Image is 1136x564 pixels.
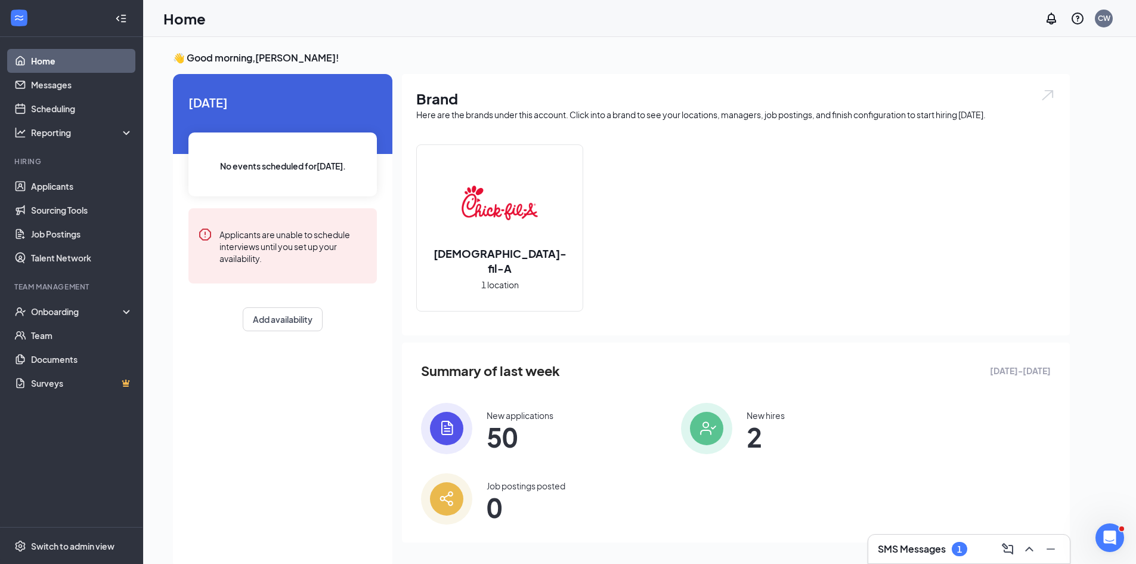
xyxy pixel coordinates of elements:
svg: UserCheck [14,306,26,318]
img: icon [681,403,732,454]
div: Here are the brands under this account. Click into a brand to see your locations, managers, job p... [416,109,1055,121]
span: No events scheduled for [DATE] . [220,159,346,172]
span: Summary of last week [421,360,560,381]
span: 50 [487,426,553,448]
span: [DATE] - [DATE] [990,364,1051,377]
svg: Analysis [14,127,26,138]
span: 1 location [481,278,519,291]
div: Onboarding [31,306,123,318]
svg: ComposeMessage [1001,542,1015,556]
h2: [DEMOGRAPHIC_DATA]-fil-A [417,246,583,276]
div: Switch to admin view [31,540,114,552]
h1: Brand [416,88,1055,109]
div: CW [1098,13,1110,23]
a: Scheduling [31,97,133,121]
button: Minimize [1041,540,1060,559]
div: Applicants are unable to schedule interviews until you set up your availability. [219,227,367,264]
div: New applications [487,409,553,421]
div: Team Management [14,282,131,292]
div: Hiring [14,156,131,167]
a: Applicants [31,174,133,198]
h3: SMS Messages [878,543,946,556]
button: ChevronUp [1020,540,1039,559]
a: Documents [31,347,133,371]
img: icon [421,473,472,525]
div: New hires [747,409,785,421]
a: Job Postings [31,222,133,246]
button: Add availability [243,307,323,331]
button: ComposeMessage [998,540,1017,559]
h1: Home [163,8,206,29]
svg: QuestionInfo [1070,11,1085,26]
div: Job postings posted [487,480,565,492]
span: [DATE] [188,93,377,112]
img: Chick-fil-A [462,165,538,241]
a: Talent Network [31,246,133,270]
img: open.6027fd2a22e1237b5b06.svg [1040,88,1055,102]
h3: 👋 Good morning, [PERSON_NAME] ! [173,51,1070,64]
svg: Error [198,227,212,242]
a: Team [31,323,133,347]
iframe: Intercom live chat [1095,523,1124,552]
svg: WorkstreamLogo [13,12,25,24]
div: 1 [957,544,962,554]
span: 2 [747,426,785,448]
span: 0 [487,497,565,518]
img: icon [421,403,472,454]
a: Messages [31,73,133,97]
a: Home [31,49,133,73]
div: Reporting [31,127,134,138]
svg: Notifications [1044,11,1058,26]
a: Sourcing Tools [31,198,133,222]
svg: ChevronUp [1022,542,1036,556]
svg: Collapse [115,13,127,24]
svg: Minimize [1044,542,1058,556]
svg: Settings [14,540,26,552]
a: SurveysCrown [31,371,133,395]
